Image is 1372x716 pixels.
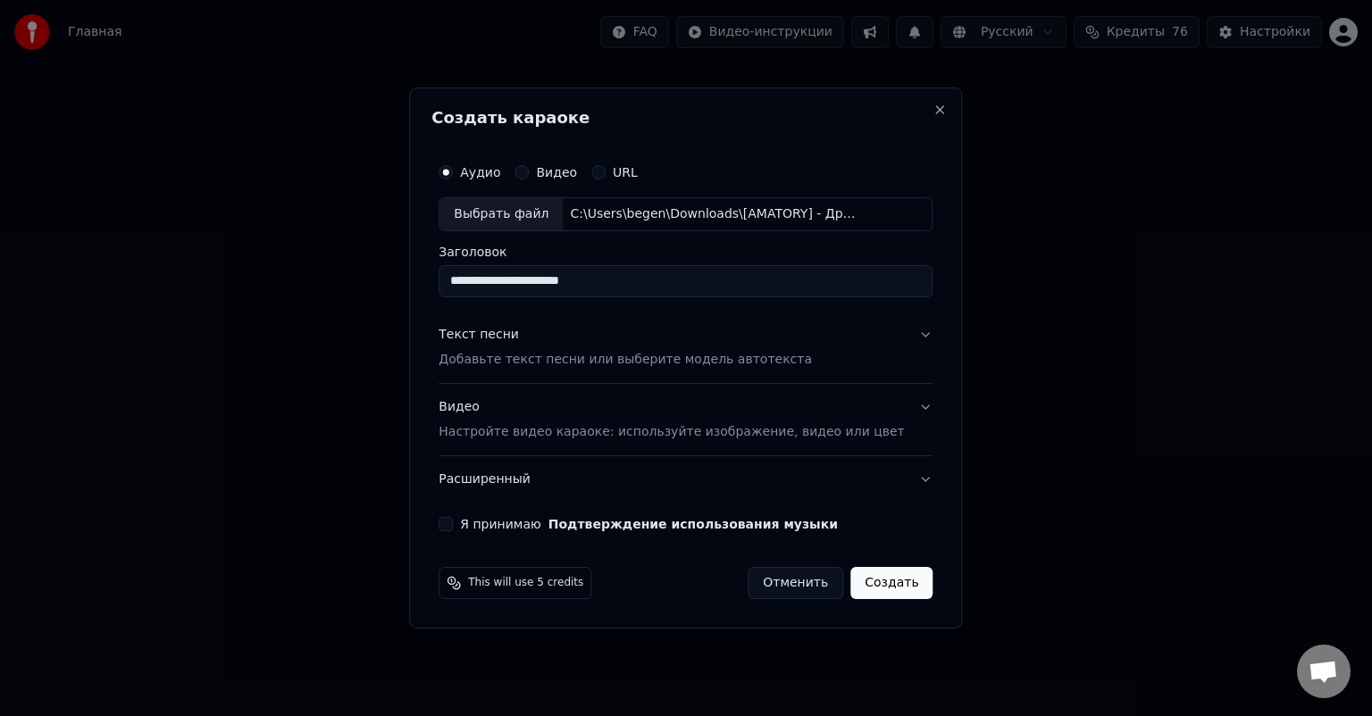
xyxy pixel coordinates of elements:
label: Заголовок [439,246,933,258]
span: This will use 5 credits [468,576,583,590]
label: Аудио [460,166,500,179]
div: Видео [439,398,904,441]
button: Отменить [748,567,843,599]
div: Текст песни [439,326,519,344]
button: Текст песниДобавьте текст песни или выберите модель автотекста [439,312,933,383]
label: URL [613,166,638,179]
p: Добавьте текст песни или выберите модель автотекста [439,351,812,369]
label: Видео [536,166,577,179]
label: Я принимаю [460,518,838,530]
button: Я принимаю [548,518,838,530]
div: Выбрать файл [439,198,563,230]
button: ВидеоНастройте видео караоке: используйте изображение, видео или цвет [439,384,933,455]
h2: Создать караоке [431,110,940,126]
div: C:\Users\begen\Downloads\[AMATORY] - Другая жизнь.mp3 [563,205,866,223]
p: Настройте видео караоке: используйте изображение, видео или цвет [439,423,904,441]
button: Создать [850,567,933,599]
button: Расширенный [439,456,933,503]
